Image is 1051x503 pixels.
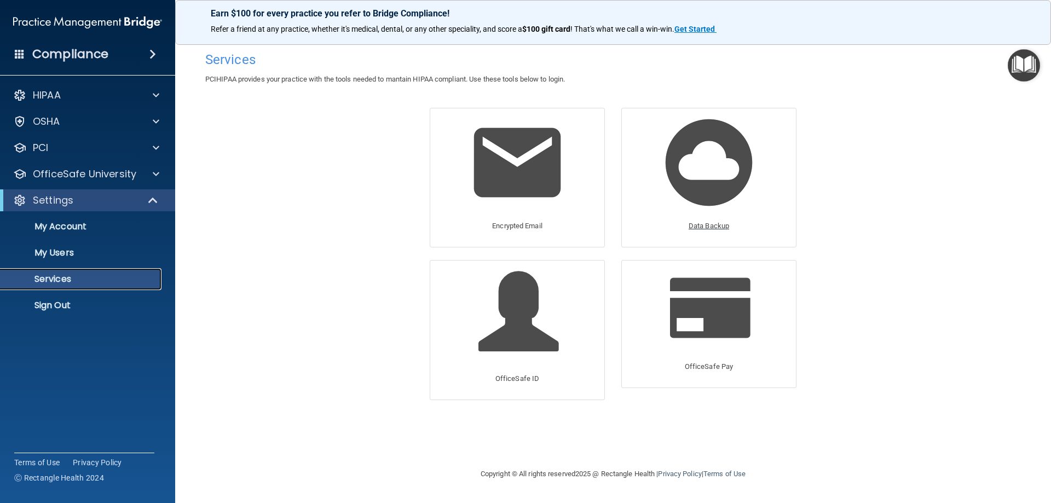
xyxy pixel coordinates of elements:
p: OfficeSafe ID [495,372,539,385]
p: OfficeSafe Pay [685,360,733,373]
a: PCI [13,141,159,154]
a: HIPAA [13,89,159,102]
a: OSHA [13,115,159,128]
strong: $100 gift card [522,25,570,33]
img: Data Backup [657,111,761,215]
p: OSHA [33,115,60,128]
p: Settings [33,194,73,207]
p: Earn $100 for every practice you refer to Bridge Compliance! [211,8,1015,19]
div: Copyright © All rights reserved 2025 @ Rectangle Health | | [413,456,813,492]
strong: Get Started [674,25,715,33]
a: OfficeSafe ID [430,260,605,400]
p: OfficeSafe University [33,167,136,181]
a: Terms of Use [14,457,60,468]
p: PCI [33,141,48,154]
p: Services [7,274,157,285]
a: Encrypted Email Encrypted Email [430,108,605,247]
span: ! That's what we call a win-win. [570,25,674,33]
img: PMB logo [13,11,162,33]
p: Data Backup [689,219,729,233]
p: HIPAA [33,89,61,102]
span: Refer a friend at any practice, whether it's medical, dental, or any other speciality, and score a [211,25,522,33]
a: OfficeSafe Pay [621,260,796,388]
span: Ⓒ Rectangle Health 2024 [14,472,104,483]
a: Privacy Policy [658,470,701,478]
a: Get Started [674,25,717,33]
a: Data Backup Data Backup [621,108,796,247]
a: OfficeSafe University [13,167,159,181]
span: PCIHIPAA provides your practice with the tools needed to mantain HIPAA compliant. Use these tools... [205,75,565,83]
a: Terms of Use [703,470,746,478]
h4: Compliance [32,47,108,62]
p: My Account [7,221,157,232]
p: My Users [7,247,157,258]
p: Sign Out [7,300,157,311]
button: Open Resource Center [1008,49,1040,82]
a: Privacy Policy [73,457,122,468]
p: Encrypted Email [492,219,542,233]
h4: Services [205,53,1021,67]
img: Encrypted Email [465,111,569,215]
a: Settings [13,194,159,207]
